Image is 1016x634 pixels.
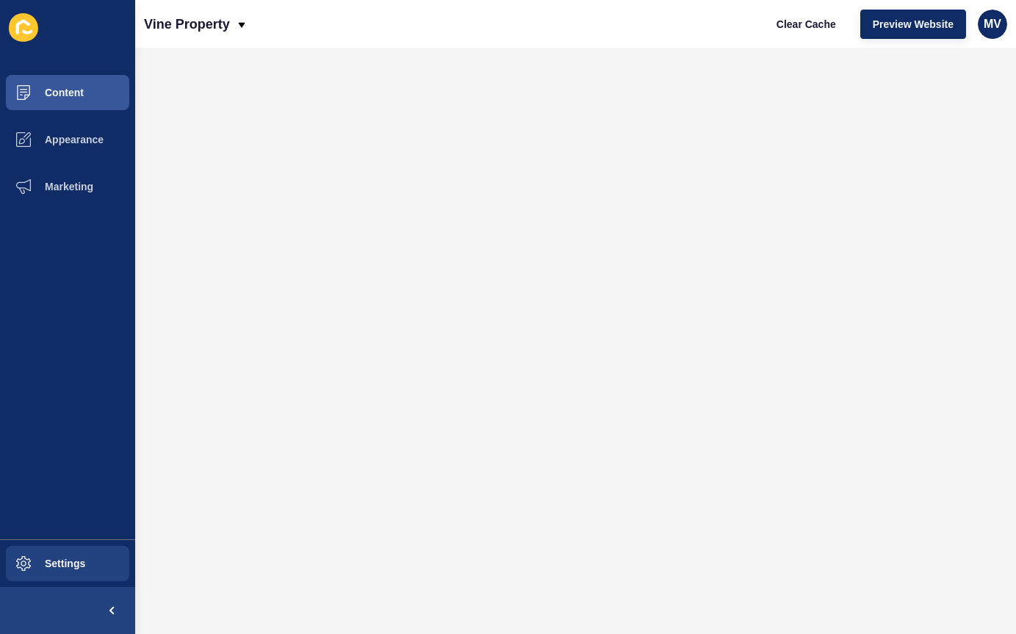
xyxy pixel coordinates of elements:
[860,10,966,39] button: Preview Website
[764,10,849,39] button: Clear Cache
[777,17,836,32] span: Clear Cache
[144,6,230,43] p: Vine Property
[984,17,1001,32] span: MV
[873,17,954,32] span: Preview Website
